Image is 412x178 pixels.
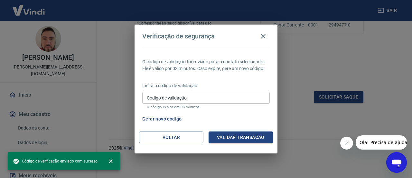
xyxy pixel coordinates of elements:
iframe: Botão para abrir a janela de mensagens [386,152,407,173]
span: Olá! Precisa de ajuda? [4,5,54,10]
p: O código expira em 03 minutos. [147,105,265,109]
iframe: Fechar mensagem [340,137,353,150]
button: Gerar novo código [140,113,184,125]
p: Insira o código de validação [142,82,270,89]
button: Voltar [139,131,203,143]
h4: Verificação de segurança [142,32,215,40]
iframe: Mensagem da empresa [356,135,407,150]
span: Código de verificação enviado com sucesso. [13,158,98,164]
button: close [104,154,118,168]
p: O código de validação foi enviado para o contato selecionado. Ele é válido por 03 minutos. Caso e... [142,58,270,72]
button: Validar transação [209,131,273,143]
